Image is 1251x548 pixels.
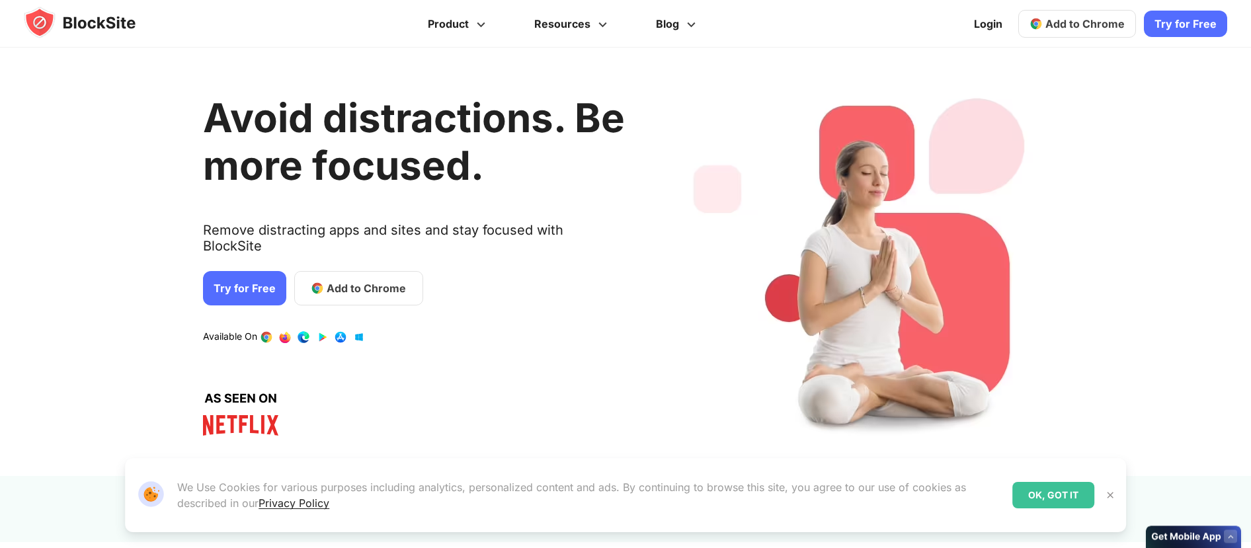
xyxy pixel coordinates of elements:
img: blocksite-icon.5d769676.svg [24,7,161,38]
text: Available On [203,331,257,344]
span: Add to Chrome [1045,17,1125,30]
h1: Avoid distractions. Be more focused. [203,94,625,189]
a: Login [966,8,1010,40]
a: Privacy Policy [259,496,329,510]
img: chrome-icon.svg [1029,17,1043,30]
img: Close [1105,490,1115,500]
span: Add to Chrome [327,280,406,296]
a: Add to Chrome [1018,10,1136,38]
a: Add to Chrome [294,271,423,305]
div: OK, GOT IT [1012,482,1094,508]
a: Try for Free [1144,11,1227,37]
p: We Use Cookies for various purposes including analytics, personalized content and ads. By continu... [177,479,1002,511]
text: Remove distracting apps and sites and stay focused with BlockSite [203,222,625,264]
a: Try for Free [203,271,286,305]
button: Close [1102,487,1119,504]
